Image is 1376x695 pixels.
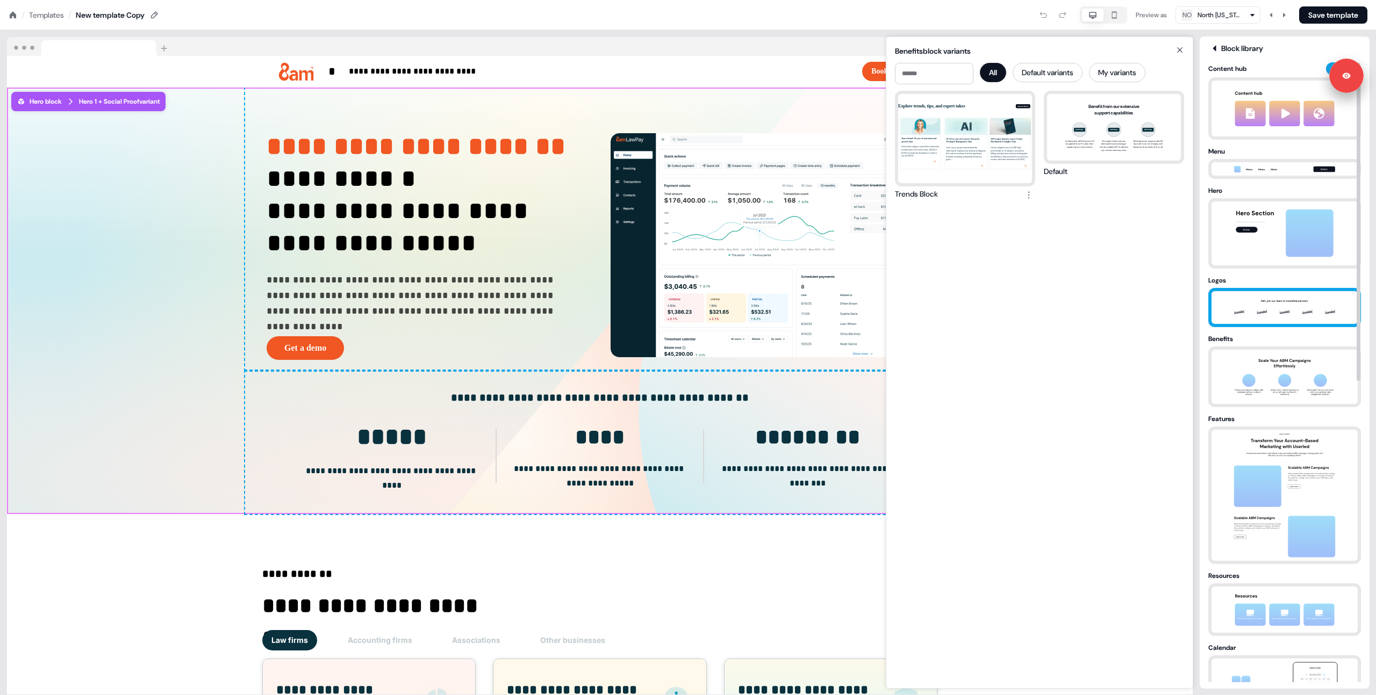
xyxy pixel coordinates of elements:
[1225,81,1344,136] img: contentHub thumbnail preview
[531,630,614,650] button: Other businesses
[1208,63,1322,74] div: Content hub
[1208,570,1361,581] div: Resources
[1228,350,1341,404] img: benefits thumbnail preview
[895,46,1184,56] div: Benefits block variants
[1208,185,1361,196] div: Hero
[1208,146,1361,157] div: Menu
[267,336,344,360] button: Get a demo
[1208,275,1361,327] button: LogoslogoClouds thumbnail preview
[862,62,922,81] button: Book a demo
[267,336,580,360] div: Get a demo
[611,133,933,357] img: Image
[895,189,938,201] div: Trends Block
[1208,642,1361,653] div: Calendar
[604,62,922,81] div: Book a demo
[1208,146,1361,179] button: Menumenu thumbnail preview
[1208,570,1361,636] button: Resourcesresources thumbnail preview
[1044,91,1184,177] button: Benefit from our extensive support capabilitiesAdd imageAs discussed, a 20% discount will be appl...
[1176,6,1260,24] button: NONorth [US_STATE] Legacy Law
[1208,414,1361,424] div: Features
[980,63,1006,82] button: All
[1228,430,1341,561] img: features thumbnail preview
[76,10,145,20] div: New template Copy
[1228,587,1341,633] img: resources thumbnail preview
[895,91,1035,201] button: Explore trends, tips, and expert takesView all articles8am rebrand: 20 years of innovation and gr...
[1228,163,1341,176] img: menu thumbnail preview
[339,630,421,650] button: Accounting firms
[7,37,172,56] img: Browser topbar
[1228,291,1341,324] img: logoClouds thumbnail preview
[1208,414,1361,564] button: Featuresfeatures thumbnail preview
[1299,6,1367,24] button: Save template
[79,96,160,107] div: Hero 1 + Social Proof variant
[17,96,62,107] div: Hero block
[68,9,71,21] div: /
[1208,334,1361,407] button: Benefitsbenefits thumbnail preview
[262,630,701,650] div: Law firmsAccounting firmsAssociationsOther businesses
[1228,201,1341,265] img: hero thumbnail preview
[1089,63,1145,82] button: My variants
[1044,166,1067,177] div: Default
[443,630,510,650] button: Associations
[1198,10,1241,20] div: North [US_STATE] Legacy Law
[277,61,315,82] img: Image
[1208,275,1361,286] div: Logos
[1013,63,1083,82] button: Default variants
[21,9,25,21] div: /
[262,630,317,650] button: Law firms
[1208,62,1361,140] button: Content hubNewcontentHub thumbnail preview
[1208,43,1361,54] div: Block library
[29,10,64,20] a: Templates
[1208,185,1361,269] button: Herohero thumbnail preview
[1208,334,1361,344] div: Benefits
